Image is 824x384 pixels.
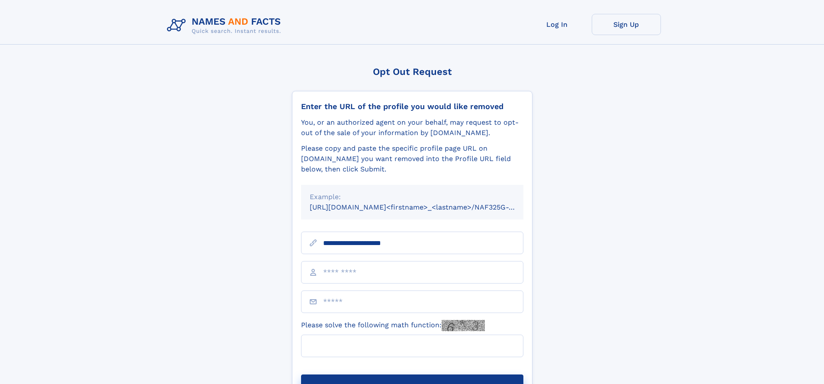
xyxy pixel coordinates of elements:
a: Sign Up [592,14,661,35]
small: [URL][DOMAIN_NAME]<firstname>_<lastname>/NAF325G-xxxxxxxx [310,203,540,211]
img: Logo Names and Facts [164,14,288,37]
div: Example: [310,192,515,202]
label: Please solve the following math function: [301,320,485,331]
div: You, or an authorized agent on your behalf, may request to opt-out of the sale of your informatio... [301,117,523,138]
div: Enter the URL of the profile you would like removed [301,102,523,111]
a: Log In [523,14,592,35]
div: Please copy and paste the specific profile page URL on [DOMAIN_NAME] you want removed into the Pr... [301,143,523,174]
div: Opt Out Request [292,66,532,77]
